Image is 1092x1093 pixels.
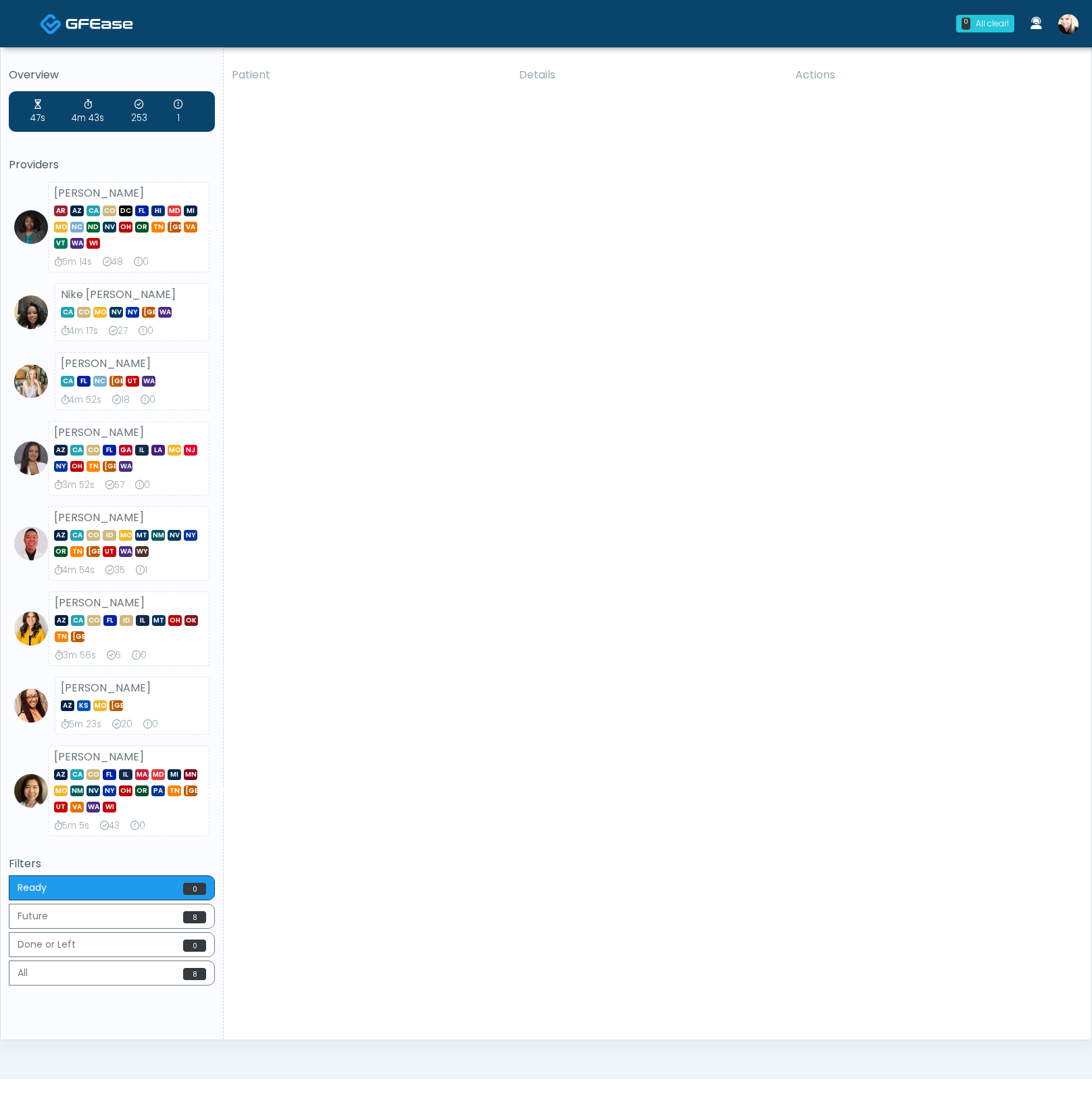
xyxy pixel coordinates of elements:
span: CA [86,205,100,216]
span: CA [70,530,84,541]
img: Docovia [66,17,133,30]
span: WA [119,461,132,472]
span: MD [168,205,181,216]
span: ID [103,530,116,541]
span: 8 [183,968,206,980]
span: MI [168,769,181,780]
span: TN [70,546,84,557]
span: OK [184,615,198,626]
span: WA [142,376,155,387]
span: PA [151,785,165,796]
span: CO [86,445,100,456]
span: MT [152,615,166,626]
span: CO [77,307,91,318]
span: NV [86,785,100,796]
span: [GEOGRAPHIC_DATA] [168,222,181,233]
span: [GEOGRAPHIC_DATA] [103,461,116,472]
img: Nike Elizabeth Akinjero [14,295,48,329]
span: OR [135,785,149,796]
a: 0 All clear! [948,9,1022,38]
span: CO [86,530,100,541]
span: UT [103,546,116,557]
span: FL [103,769,116,780]
span: [GEOGRAPHIC_DATA] [109,700,123,711]
span: MO [54,222,68,233]
span: NJ [184,445,197,456]
span: MN [184,769,197,780]
span: OH [70,461,84,472]
span: CO [103,205,116,216]
h5: Providers [9,159,215,171]
span: WA [119,546,132,557]
span: CA [70,445,84,456]
div: 5 [107,649,121,662]
span: FL [77,376,91,387]
div: 1 [136,564,147,577]
th: Patient [224,59,511,91]
span: FL [103,615,117,626]
div: 1 [174,98,182,125]
h5: Overview [9,69,215,81]
span: AZ [55,615,68,626]
div: 47s [30,98,45,125]
div: 3m 52s [54,479,95,492]
span: VA [184,222,197,233]
img: Rukayat Bojuwon [14,210,48,244]
span: MO [54,785,68,796]
span: CA [61,376,74,387]
span: WI [103,802,116,812]
button: Ready0 [9,875,215,900]
span: CA [70,769,84,780]
span: OR [135,222,149,233]
strong: [PERSON_NAME] [61,680,151,696]
span: CA [61,307,74,318]
strong: [PERSON_NAME] [54,424,144,440]
span: LA [151,445,165,456]
div: 4m 52s [61,393,101,407]
span: WI [86,238,100,249]
span: [GEOGRAPHIC_DATA] [71,631,84,642]
span: GA [119,445,132,456]
div: 18 [112,393,130,407]
span: NM [70,785,84,796]
th: Details [511,59,787,91]
img: Shu Dong [14,774,48,808]
span: OH [168,615,182,626]
span: ND [86,222,100,233]
span: TN [151,222,165,233]
span: MO [168,445,181,456]
span: NC [70,222,84,233]
div: 5m 14s [54,256,92,269]
span: WA [158,307,172,318]
span: MD [151,769,165,780]
span: AR [54,205,68,216]
div: 43 [100,819,120,833]
strong: [PERSON_NAME] [54,185,144,201]
span: KS [77,700,91,711]
span: 0 [183,940,206,952]
span: NY [126,307,139,318]
span: IL [136,615,149,626]
span: [GEOGRAPHIC_DATA] [109,376,123,387]
strong: Nike [PERSON_NAME] [61,287,176,302]
div: 20 [112,718,132,731]
span: MA [135,769,149,780]
div: 0 [134,256,149,269]
span: MT [135,530,149,541]
strong: [PERSON_NAME] [54,510,144,525]
span: NV [103,222,116,233]
img: Erika Felder [14,612,48,646]
strong: [PERSON_NAME] [54,749,144,764]
div: 4m 17s [61,324,98,338]
button: All8 [9,961,215,986]
span: WA [86,802,100,812]
img: Docovia [40,13,62,35]
div: 35 [105,564,125,577]
img: Anjali Nandakumar [14,441,48,475]
span: FL [103,445,116,456]
span: OH [119,785,132,796]
div: 5m 5s [54,819,89,833]
div: 0 [139,324,153,338]
div: 5m 23s [61,718,101,731]
button: Done or Left0 [9,932,215,957]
